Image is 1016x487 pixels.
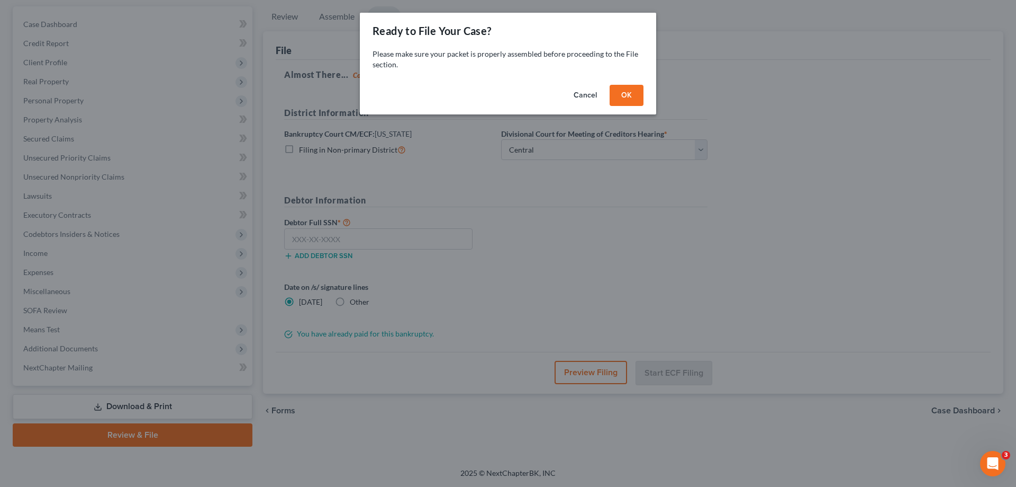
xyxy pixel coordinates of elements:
[1002,451,1010,459] span: 3
[373,49,643,70] p: Please make sure your packet is properly assembled before proceeding to the File section.
[565,85,605,106] button: Cancel
[610,85,643,106] button: OK
[980,451,1005,476] iframe: Intercom live chat
[373,23,492,38] div: Ready to File Your Case?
